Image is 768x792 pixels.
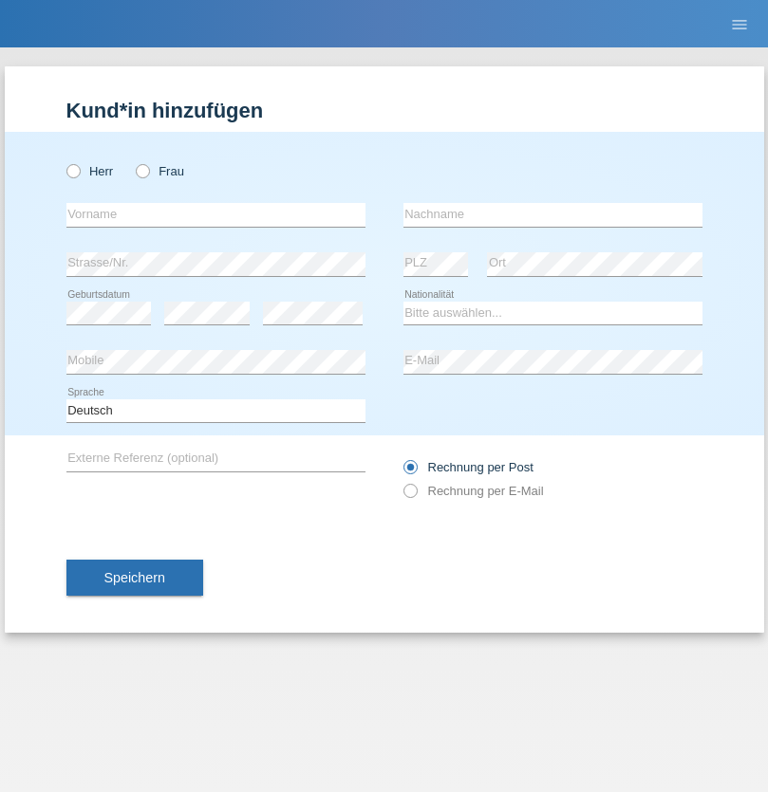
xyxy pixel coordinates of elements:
input: Rechnung per Post [403,460,416,484]
button: Speichern [66,560,203,596]
span: Speichern [104,570,165,585]
label: Rechnung per E-Mail [403,484,544,498]
h1: Kund*in hinzufügen [66,99,702,122]
input: Rechnung per E-Mail [403,484,416,507]
i: menu [730,15,749,34]
label: Frau [136,164,184,178]
input: Herr [66,164,79,176]
label: Herr [66,164,114,178]
input: Frau [136,164,148,176]
label: Rechnung per Post [403,460,534,474]
a: menu [721,18,759,29]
